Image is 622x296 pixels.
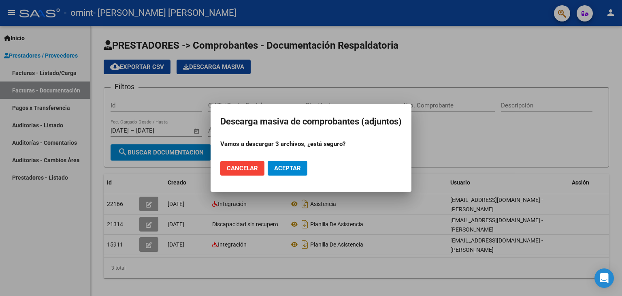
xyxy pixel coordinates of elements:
span: Aceptar [274,165,301,172]
span: Cancelar [227,165,258,172]
div: Open Intercom Messenger [594,268,614,288]
p: Vamos a descargar 3 archivos, ¿está seguro? [220,139,402,149]
button: Aceptar [268,161,307,176]
h2: Descarga masiva de comprobantes (adjuntos) [220,114,402,129]
button: Cancelar [220,161,264,176]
